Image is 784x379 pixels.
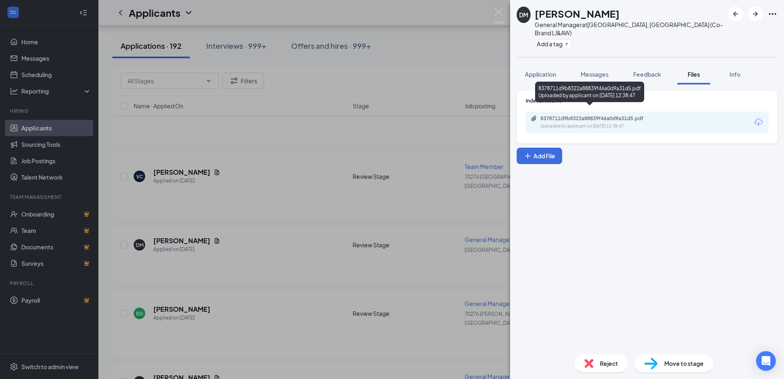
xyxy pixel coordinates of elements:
h1: [PERSON_NAME] [535,7,620,21]
div: 8378711d9b8322a88839f46a0d9a31d5.pdf Uploaded by applicant on [DATE] 12:38:47 [535,82,644,102]
button: ArrowLeftNew [728,7,743,21]
a: Paperclip8378711d9b8322a88839f46a0d9a31d5.pdfUploaded by applicant on [DATE] 12:38:47 [531,115,663,130]
span: Application [525,71,556,78]
button: PlusAdd a tag [535,39,571,48]
button: Add FilePlus [517,148,562,164]
svg: ArrowLeftNew [731,9,741,19]
div: Indeed Resume [526,97,768,104]
svg: Download [754,117,763,127]
svg: Ellipses [768,9,777,19]
button: ArrowRight [748,7,763,21]
svg: Plus [524,152,532,160]
span: Messages [581,71,609,78]
div: DM [519,11,528,19]
span: Files [688,71,700,78]
span: Feedback [633,71,661,78]
span: Move to stage [664,359,704,368]
div: 8378711d9b8322a88839f46a0d9a31d5.pdf [540,115,655,122]
div: Uploaded by applicant on [DATE] 12:38:47 [540,123,663,130]
div: Open Intercom Messenger [756,351,776,371]
div: General Manager at [GEOGRAPHIC_DATA], [GEOGRAPHIC_DATA] (Co-Brand LJ&AW) [535,21,724,37]
svg: ArrowRight [750,9,760,19]
svg: Plus [564,41,569,46]
span: Reject [600,359,618,368]
svg: Paperclip [531,115,537,122]
span: Info [729,71,741,78]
